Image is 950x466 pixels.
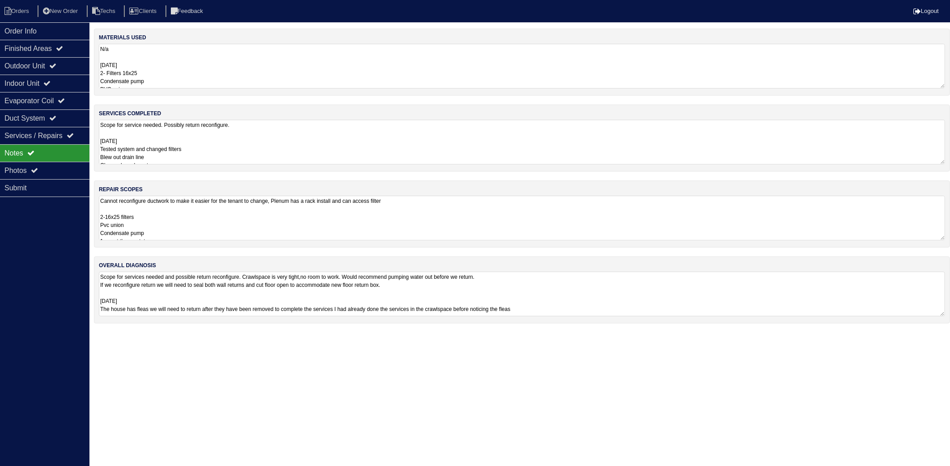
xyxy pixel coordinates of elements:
[87,8,123,14] a: Techs
[165,5,210,17] li: Feedback
[913,8,939,14] a: Logout
[124,8,164,14] a: Clients
[99,109,161,118] label: services completed
[99,196,945,240] textarea: Cannot reconfigure ductwork to make it easier for the tenant to change, Plenum has a rack install...
[38,5,85,17] li: New Order
[99,44,945,88] textarea: N/a [DATE] 2- Filters 16x25 Condensate pump PVC union Nitrogen
[99,185,143,193] label: repair scopes
[87,5,123,17] li: Techs
[99,272,945,316] textarea: Scope for services needed and possible return reconfigure. Crawlspace is very tight,no room to wo...
[99,261,156,269] label: overall diagnosis
[99,120,945,164] textarea: Scope for service needed. Possibly return reconfigure. [DATE] Tested system and changed filters B...
[99,34,146,42] label: materials used
[124,5,164,17] li: Clients
[38,8,85,14] a: New Order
